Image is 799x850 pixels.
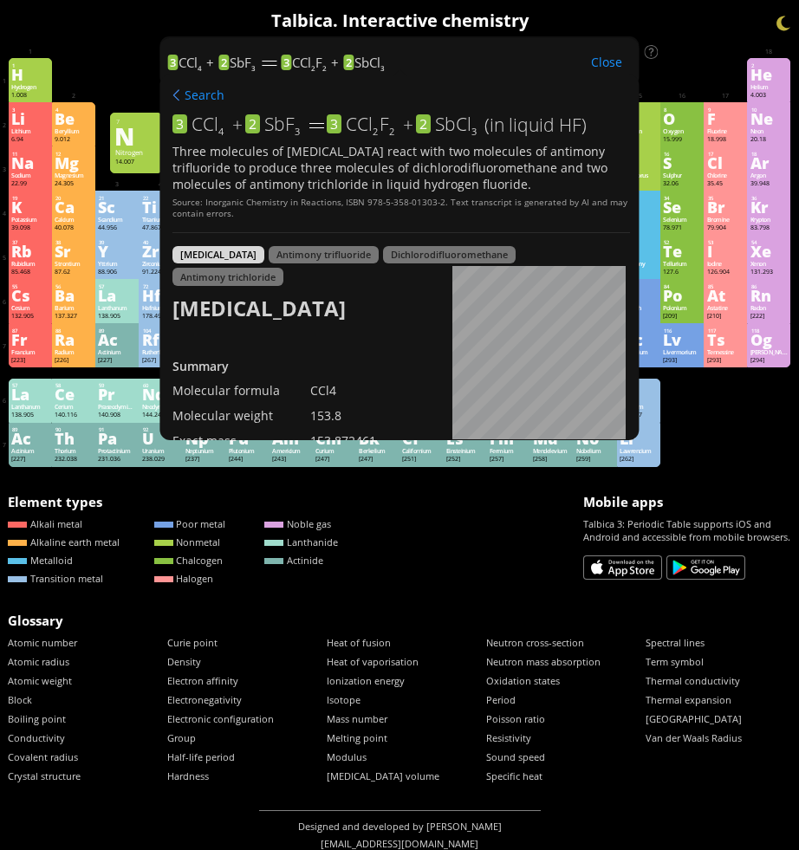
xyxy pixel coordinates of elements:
div: 131.293 [750,268,788,276]
div: 57 [12,382,49,389]
div: Summary [172,358,630,382]
div: Rubidium [11,260,49,268]
div: He [750,68,788,81]
div: Iodine [707,260,744,268]
div: 153.872461 [310,432,631,449]
div: Lr [620,431,657,445]
div: 9.012 [55,135,92,143]
div: Actinium [98,348,135,356]
div: Cerium [55,403,92,411]
div: 140.908 [98,411,135,419]
div: [209] [663,312,700,320]
div: Neon [750,127,788,135]
a: Poisson ratio [486,712,545,725]
div: Scandium [98,216,135,224]
a: Thermal expansion [646,693,731,706]
div: Rn [750,289,788,302]
a: Electronegativity [167,693,242,706]
div: [226] [55,356,92,364]
div: Selenium [663,216,700,224]
div: [267] [142,356,179,364]
div: 88 [55,328,92,334]
div: S [663,156,700,170]
a: Sound speed [486,750,545,763]
div: 18.998 [707,135,744,143]
a: Term symbol [646,655,704,668]
a: Spectral lines [646,636,705,649]
a: Neutron mass absorption [486,655,601,668]
div: 53 [708,239,744,246]
a: Hardness [167,769,209,782]
div: 11 [12,151,49,158]
a: Neutron cross-section [486,636,584,649]
div: La [98,289,135,302]
div: 87 [12,328,49,334]
div: Ne [750,112,788,126]
div: Am [272,431,309,445]
div: Ti [142,200,179,214]
div: 126.904 [707,268,744,276]
div: [223] [11,356,49,364]
div: Krypton [750,216,788,224]
a: [GEOGRAPHIC_DATA] [646,712,742,725]
mark: 2 [343,55,354,70]
a: Atomic radius [8,655,69,668]
div: 79.904 [707,224,744,231]
div: Pr [98,387,135,401]
a: Heat of fusion [327,636,391,649]
div: 34 [664,195,700,202]
div: [PERSON_NAME] [750,348,788,356]
div: Calcium [55,216,92,224]
div: Cesium [11,304,49,312]
div: 2 [751,62,788,69]
div: 4 [55,107,92,114]
a: Atomic weight [8,674,72,687]
div: 16 [664,151,700,158]
div: + + [172,112,630,138]
span: CCl [189,112,228,136]
sub: 3 [295,125,300,138]
div: 83.798 [750,224,788,231]
mark: 2 [245,114,260,133]
div: Antimony trichloride [172,268,283,286]
div: 88.906 [98,268,135,276]
div: 35 [708,195,744,202]
div: 3 [12,107,49,114]
div: Strontium [55,260,92,268]
div: 12 [55,151,92,158]
div: Titanium [142,216,179,224]
span: SbCl [432,112,481,136]
span: SbF [230,54,256,71]
div: 92 [143,426,179,433]
div: Tellurium [663,260,700,268]
div: Polonium [663,304,700,312]
div: CCl4 [310,382,631,399]
div: Three molecules of [MEDICAL_DATA] react with two molecules of antimony trifluoride to produce thr... [172,143,630,192]
div: 9 [708,107,744,114]
sub: 3 [380,64,385,73]
div: 58 [55,382,92,389]
div: Argon [750,172,788,179]
a: Alkali metal [8,517,82,530]
div: 55 [12,283,49,290]
div: La [11,387,49,401]
div: Dichlorodifluoromethane [383,246,516,264]
div: Uranium [142,447,179,455]
a: Transition metal [8,572,103,585]
a: Melting point [327,731,387,744]
div: Protactinium [98,447,135,455]
div: [294] [750,356,788,364]
div: 72 [143,283,179,290]
div: + + [167,52,385,73]
div: Zirconium [142,260,179,268]
div: 54 [751,239,788,246]
a: Conductivity [8,731,65,744]
div: 137.327 [55,312,92,320]
div: 21 [99,195,135,202]
div: Ar [750,156,788,170]
div: Pu [229,431,266,445]
a: Block [8,693,32,706]
div: 44.956 [98,224,135,231]
div: Xe [750,244,788,258]
div: Hafnium [142,304,179,312]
